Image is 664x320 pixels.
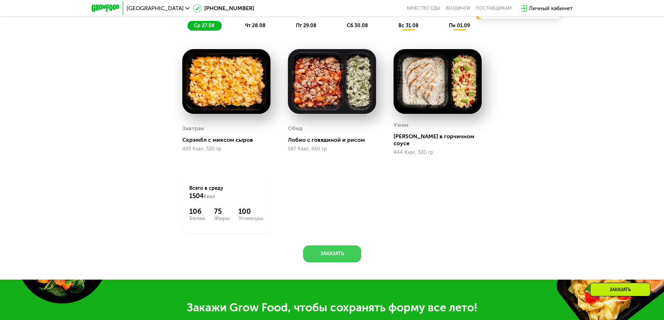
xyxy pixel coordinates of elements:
span: Ккал [204,194,215,200]
div: 100 [238,207,264,216]
div: [PERSON_NAME] в горчичном соусе [394,133,487,147]
span: вс 31.08 [398,23,419,29]
span: 1504 [189,192,204,200]
a: [PHONE_NUMBER] [193,4,254,13]
span: [GEOGRAPHIC_DATA] [127,6,184,11]
span: пн 01.09 [449,23,470,29]
div: Личный кабинет [529,4,573,13]
div: Всего в среду [189,185,264,200]
div: 106 [189,207,205,216]
div: Лобио с говядиной и рисом [288,136,382,143]
span: чт 28.08 [245,23,266,29]
span: ср 27.08 [194,23,215,29]
div: 567 Ккал, 460 гр [288,146,376,152]
div: Заказать [590,283,650,296]
span: пт 29.08 [296,23,316,29]
div: Скрэмбл с миксом сыров [182,136,276,143]
span: сб 30.08 [347,23,368,29]
div: Завтрак [182,123,204,134]
button: Заказать [303,245,361,262]
div: Жиры [214,216,230,221]
div: поставщикам [476,6,512,11]
div: 444 Ккал, 320 гр [394,150,482,155]
a: Качество еды [407,6,440,11]
div: 75 [214,207,230,216]
div: 493 Ккал, 320 гр [182,146,270,152]
a: Вендинги [446,6,470,11]
div: Углеводы [238,216,264,221]
div: Белки [189,216,205,221]
div: Обед [288,123,303,134]
div: Ужин [394,120,409,130]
